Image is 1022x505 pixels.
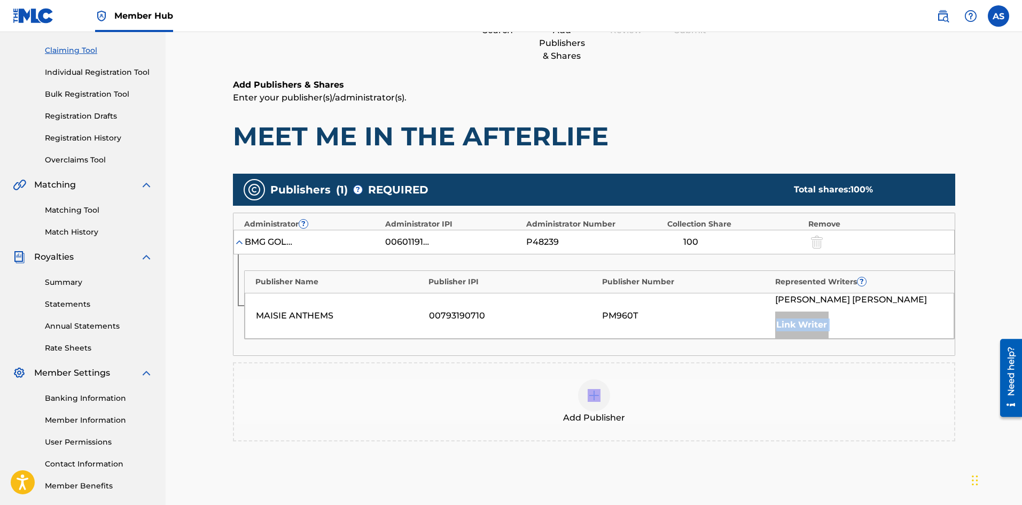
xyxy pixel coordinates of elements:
span: ? [354,185,362,194]
div: Total shares: [794,183,934,196]
h1: MEET ME IN THE AFTERLIFE [233,120,955,152]
img: publishers [248,183,261,196]
img: expand [140,367,153,379]
div: Help [960,5,981,27]
span: Member Settings [34,367,110,379]
a: Contact Information [45,459,153,470]
div: Administrator Number [526,219,662,230]
div: PM960T [602,309,770,322]
a: Rate Sheets [45,343,153,354]
a: Individual Registration Tool [45,67,153,78]
div: 00793190710 [429,309,597,322]
img: add [588,389,600,402]
div: Publisher IPI [428,276,597,288]
p: Enter your publisher(s)/administrator(s). [233,91,955,104]
a: Banking Information [45,393,153,404]
a: Public Search [932,5,954,27]
img: expand [140,178,153,191]
div: Publisher Number [602,276,770,288]
span: ? [857,277,866,286]
iframe: Chat Widget [969,454,1022,505]
span: 100 % [851,184,873,195]
span: Member Hub [114,10,173,22]
span: Add Publisher [563,411,625,424]
img: Member Settings [13,367,26,379]
a: Registration Drafts [45,111,153,122]
h6: Add Publishers & Shares [233,79,955,91]
img: Royalties [13,251,26,263]
div: MAISIE ANTHEMS [256,309,424,322]
span: REQUIRED [368,182,428,198]
div: Administrator [244,219,380,230]
a: Overclaims Tool [45,154,153,166]
a: User Permissions [45,437,153,448]
div: User Menu [988,5,1009,27]
div: Collection Share [667,219,803,230]
iframe: Resource Center [992,335,1022,421]
div: Administrator IPI [385,219,521,230]
img: help [964,10,977,22]
a: Matching Tool [45,205,153,216]
a: Match History [45,227,153,238]
a: Annual Statements [45,321,153,332]
div: Remove [808,219,944,230]
a: Summary [45,277,153,288]
span: Matching [34,178,76,191]
a: Registration History [45,133,153,144]
div: Drag [972,464,978,496]
a: Member Benefits [45,480,153,492]
span: Publishers [270,182,331,198]
div: Add Publishers & Shares [535,24,589,63]
a: Bulk Registration Tool [45,89,153,100]
span: ( 1 ) [336,182,348,198]
span: Royalties [34,251,74,263]
img: search [937,10,949,22]
div: Represented Writers [775,276,943,288]
a: Statements [45,299,153,310]
span: ? [299,220,308,228]
div: Publisher Name [255,276,424,288]
span: [PERSON_NAME] [PERSON_NAME] [775,293,927,306]
img: MLC Logo [13,8,54,24]
img: expand-cell-toggle [234,237,245,247]
img: Matching [13,178,26,191]
img: Top Rightsholder [95,10,108,22]
img: expand [140,251,153,263]
a: Claiming Tool [45,45,153,56]
a: Member Information [45,415,153,426]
